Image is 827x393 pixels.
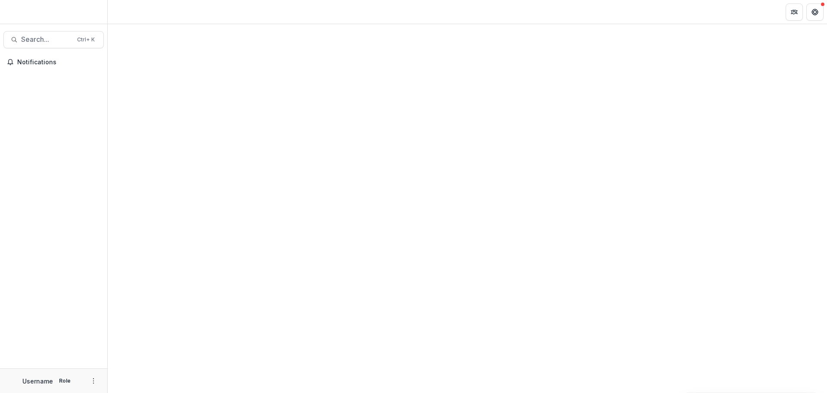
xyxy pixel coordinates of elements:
button: Get Help [806,3,824,21]
button: Search... [3,31,104,48]
p: Role [56,377,73,385]
button: More [88,376,99,386]
div: Ctrl + K [75,35,96,44]
button: Notifications [3,55,104,69]
p: Username [22,377,53,386]
button: Partners [786,3,803,21]
span: Search... [21,35,72,44]
span: Notifications [17,59,100,66]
